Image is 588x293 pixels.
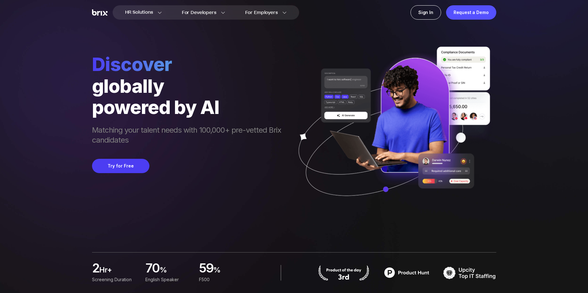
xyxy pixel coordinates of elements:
div: globally [92,75,287,97]
img: ai generate [287,47,496,214]
span: HR Solutions [125,7,153,17]
img: Brix Logo [92,9,108,16]
button: Try for Free [92,159,149,173]
a: Request a Demo [446,5,496,20]
span: 59 [199,262,213,275]
span: Discover [92,53,287,75]
span: For Employers [245,9,278,16]
span: Matching your talent needs with 100,000+ pre-vetted Brix candidates [92,125,287,146]
span: % [213,265,245,277]
span: hr+ [99,265,138,277]
div: English Speaker [145,276,191,283]
span: % [160,265,192,277]
span: 2 [92,262,99,275]
div: powered by AI [92,97,287,118]
div: F500 [199,276,245,283]
img: product hunt badge [317,265,370,281]
a: Sign In [411,5,441,20]
div: Screening duration [92,276,138,283]
img: TOP IT STAFFING [443,265,496,281]
span: For Developers [182,9,216,16]
span: 70 [145,262,160,275]
img: product hunt badge [380,265,433,281]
